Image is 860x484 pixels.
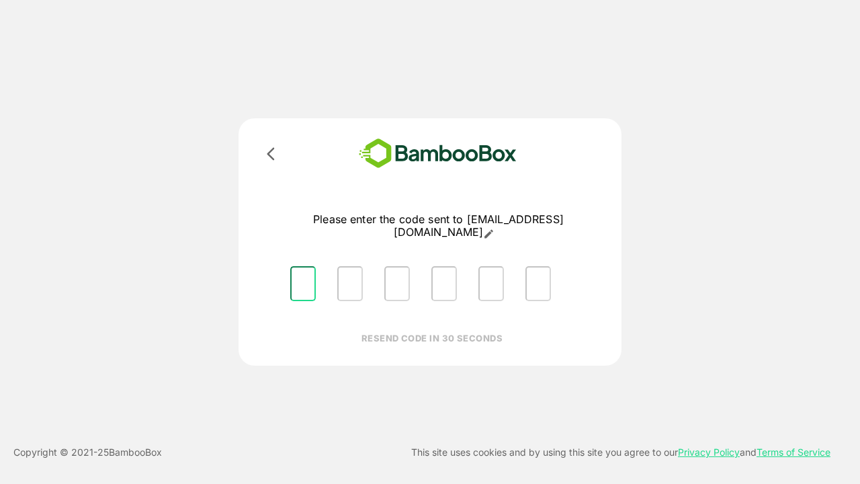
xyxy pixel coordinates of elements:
input: Please enter OTP character 2 [337,266,363,301]
p: Copyright © 2021- 25 BambooBox [13,444,162,460]
a: Privacy Policy [678,446,740,458]
p: Please enter the code sent to [EMAIL_ADDRESS][DOMAIN_NAME] [279,213,597,239]
input: Please enter OTP character 5 [478,266,504,301]
input: Please enter OTP character 3 [384,266,410,301]
a: Terms of Service [757,446,830,458]
img: bamboobox [339,134,536,173]
input: Please enter OTP character 1 [290,266,316,301]
input: Please enter OTP character 6 [525,266,551,301]
input: Please enter OTP character 4 [431,266,457,301]
p: This site uses cookies and by using this site you agree to our and [411,444,830,460]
